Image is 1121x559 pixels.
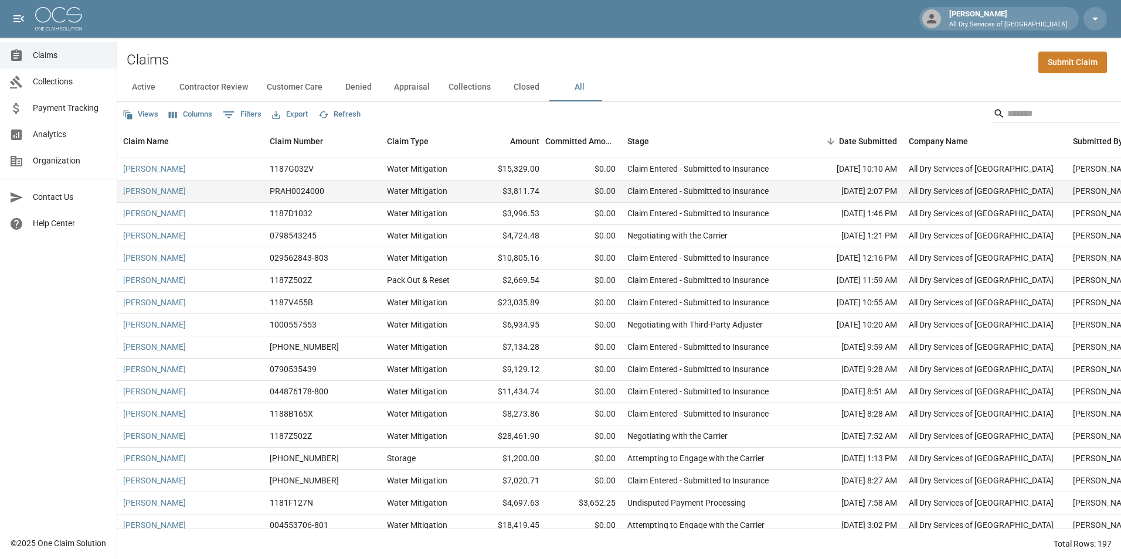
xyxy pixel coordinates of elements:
p: All Dry Services of [GEOGRAPHIC_DATA] [949,20,1067,30]
a: [PERSON_NAME] [123,230,186,241]
div: Claim Entered - Submitted to Insurance [627,207,769,219]
div: $1,200.00 [469,448,545,470]
div: dynamic tabs [117,73,1121,101]
button: Appraisal [385,73,439,101]
div: $0.00 [545,425,621,448]
div: All Dry Services of Atlanta [909,207,1054,219]
div: Claim Entered - Submitted to Insurance [627,475,769,486]
span: Contact Us [33,191,107,203]
div: All Dry Services of Atlanta [909,452,1054,464]
div: Date Submitted [839,125,897,158]
div: Undisputed Payment Processing [627,497,746,509]
div: Committed Amount [545,125,621,158]
a: [PERSON_NAME] [123,207,186,219]
div: Water Mitigation [387,475,447,486]
a: [PERSON_NAME] [123,319,186,330]
div: 0798543245 [270,230,317,241]
div: $0.00 [545,336,621,359]
button: Active [117,73,170,101]
div: 044876178-800 [270,386,328,397]
div: [DATE] 1:21 PM [797,225,903,247]
div: 01-009-082927 [270,452,339,464]
div: Claim Number [270,125,323,158]
a: [PERSON_NAME] [123,497,186,509]
button: Refresh [315,105,364,124]
button: open drawer [7,7,30,30]
button: Show filters [220,105,264,124]
div: 0790535439 [270,363,317,375]
a: [PERSON_NAME] [123,475,186,486]
div: $0.00 [545,270,621,292]
div: Claim Entered - Submitted to Insurance [627,185,769,197]
div: All Dry Services of Atlanta [909,252,1054,264]
div: Company Name [909,125,968,158]
div: © 2025 One Claim Solution [11,537,106,549]
div: 01-009-130023 [270,341,339,353]
div: Attempting to Engage with the Carrier [627,452,765,464]
div: All Dry Services of Atlanta [909,341,1054,353]
div: Claim Entered - Submitted to Insurance [627,163,769,175]
div: 004553706-801 [270,519,328,531]
span: Claims [33,49,107,62]
div: $6,934.95 [469,314,545,336]
div: [DATE] 10:10 AM [797,158,903,180]
div: Claim Type [381,125,469,158]
div: Water Mitigation [387,185,447,197]
div: All Dry Services of Atlanta [909,319,1054,330]
div: All Dry Services of Atlanta [909,163,1054,175]
div: All Dry Services of Atlanta [909,230,1054,241]
a: [PERSON_NAME] [123,163,186,175]
div: $0.00 [545,247,621,270]
div: [DATE] 9:59 AM [797,336,903,359]
div: $10,805.16 [469,247,545,270]
div: $4,724.48 [469,225,545,247]
div: [DATE] 9:28 AM [797,359,903,381]
div: Claim Number [264,125,381,158]
div: [DATE] 1:46 PM [797,203,903,225]
div: All Dry Services of Atlanta [909,363,1054,375]
div: Claim Entered - Submitted to Insurance [627,274,769,286]
div: Date Submitted [797,125,903,158]
a: [PERSON_NAME] [123,185,186,197]
div: Company Name [903,125,1067,158]
div: $7,134.28 [469,336,545,359]
a: [PERSON_NAME] [123,430,186,442]
div: Stage [621,125,797,158]
button: Customer Care [257,73,332,101]
div: [DATE] 1:13 PM [797,448,903,470]
div: Water Mitigation [387,363,447,375]
div: Water Mitigation [387,230,447,241]
div: Claim Entered - Submitted to Insurance [627,296,769,308]
a: [PERSON_NAME] [123,452,186,464]
button: Views [120,105,161,124]
div: Water Mitigation [387,163,447,175]
div: All Dry Services of Atlanta [909,430,1054,442]
div: $0.00 [545,203,621,225]
a: [PERSON_NAME] [123,252,186,264]
div: $0.00 [545,448,621,470]
div: $7,020.71 [469,470,545,492]
div: Committed Amount [545,125,616,158]
div: [DATE] 10:55 AM [797,292,903,314]
a: [PERSON_NAME] [123,296,186,308]
span: Help Center [33,217,107,230]
div: Attempting to Engage with the Carrier [627,519,765,531]
span: Analytics [33,128,107,141]
div: Claim Entered - Submitted to Insurance [627,363,769,375]
div: 1188B165X [270,408,313,420]
span: Organization [33,155,107,167]
div: All Dry Services of Atlanta [909,296,1054,308]
div: $0.00 [545,314,621,336]
div: [DATE] 8:51 AM [797,381,903,403]
a: [PERSON_NAME] [123,519,186,531]
div: [PERSON_NAME] [945,8,1072,29]
div: $15,329.00 [469,158,545,180]
img: ocs-logo-white-transparent.png [35,7,82,30]
button: Collections [439,73,500,101]
div: [DATE] 11:59 AM [797,270,903,292]
a: [PERSON_NAME] [123,341,186,353]
div: All Dry Services of Atlanta [909,475,1054,486]
div: Water Mitigation [387,497,447,509]
div: [DATE] 10:20 AM [797,314,903,336]
div: $0.00 [545,180,621,203]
